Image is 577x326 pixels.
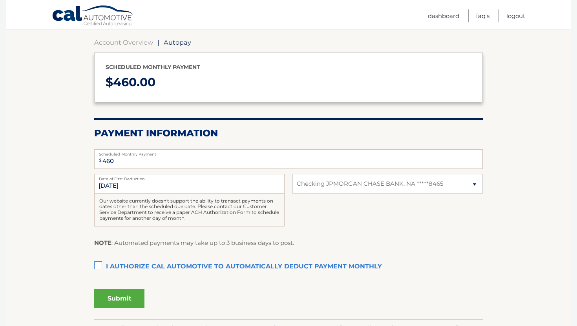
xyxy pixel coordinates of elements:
[94,259,483,275] label: I authorize cal automotive to automatically deduct payment monthly
[106,62,471,72] p: Scheduled monthly payment
[157,38,159,46] span: |
[94,149,483,169] input: Payment Amount
[428,9,459,22] a: Dashboard
[94,174,285,180] label: Date of First Deduction
[106,72,471,93] p: $
[97,152,104,169] span: $
[94,289,144,308] button: Submit
[94,239,111,246] strong: NOTE
[94,194,285,226] div: Our website currently doesn't support the ability to transact payments on dates other than the sc...
[94,238,294,248] p: : Automated payments may take up to 3 business days to post.
[94,38,153,46] a: Account Overview
[506,9,525,22] a: Logout
[52,5,134,28] a: Cal Automotive
[476,9,489,22] a: FAQ's
[94,149,483,156] label: Scheduled Monthly Payment
[94,127,483,139] h2: Payment Information
[94,174,285,194] input: Payment Date
[164,38,191,46] span: Autopay
[113,75,155,89] span: 460.00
